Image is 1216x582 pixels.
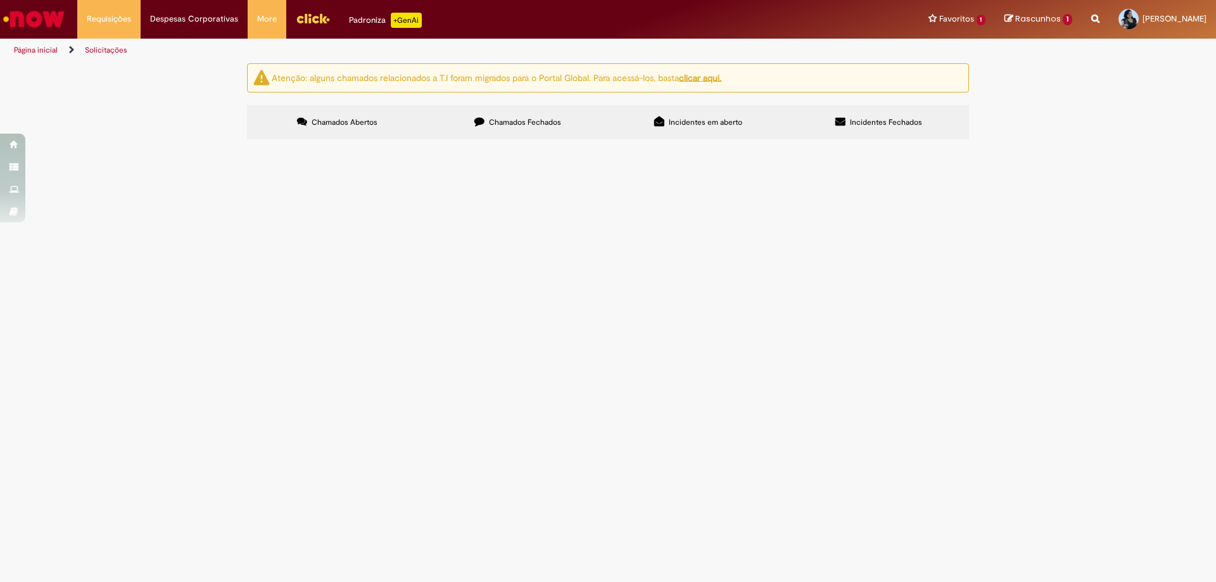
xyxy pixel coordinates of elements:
span: 1 [1063,14,1072,25]
img: ServiceNow [1,6,66,32]
img: click_logo_yellow_360x200.png [296,9,330,28]
div: Padroniza [349,13,422,28]
a: clicar aqui. [679,72,721,83]
a: Solicitações [85,45,127,55]
span: Requisições [87,13,131,25]
span: Incidentes em aberto [669,117,742,127]
span: 1 [977,15,986,25]
span: More [257,13,277,25]
ul: Trilhas de página [9,39,801,62]
span: [PERSON_NAME] [1143,13,1206,24]
a: Rascunhos [1004,13,1072,25]
span: Chamados Fechados [489,117,561,127]
span: Favoritos [939,13,974,25]
ng-bind-html: Atenção: alguns chamados relacionados a T.I foram migrados para o Portal Global. Para acessá-los,... [272,72,721,83]
span: Incidentes Fechados [850,117,922,127]
span: Despesas Corporativas [150,13,238,25]
span: Rascunhos [1015,13,1061,25]
p: +GenAi [391,13,422,28]
span: Chamados Abertos [312,117,377,127]
a: Página inicial [14,45,58,55]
